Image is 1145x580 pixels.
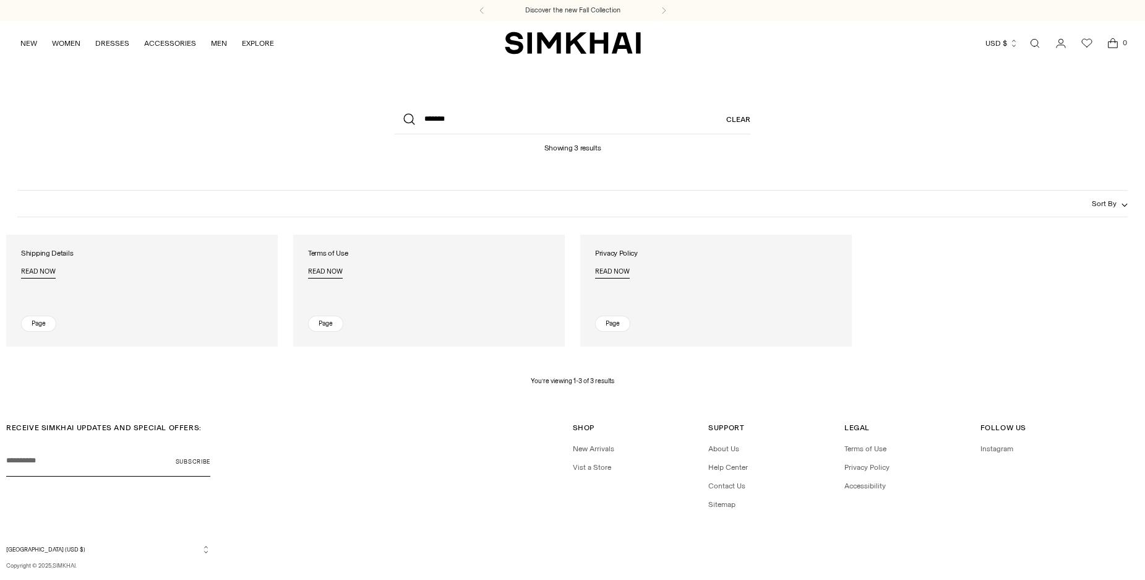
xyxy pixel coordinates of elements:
[21,316,56,332] div: Page
[293,235,565,347] a: Terms of Use Read now Page
[1092,199,1117,208] span: Sort By
[580,235,852,347] a: Privacy Policy Read now Page
[844,444,886,453] a: Terms of Use
[531,376,614,386] p: You’re viewing 1-3 of 3 results
[980,423,1026,432] span: Follow Us
[525,6,620,15] a: Discover the new Fall Collection
[844,482,886,490] a: Accessibility
[708,423,744,432] span: Support
[1100,31,1125,56] a: Open cart modal
[708,500,735,509] a: Sitemap
[1074,31,1099,56] a: Wishlist
[21,268,56,276] span: Read now
[595,268,630,276] span: Read now
[708,463,748,472] a: Help Center
[1092,197,1128,210] button: Sort By
[573,423,594,432] span: Shop
[95,30,129,57] a: DRESSES
[708,444,739,453] a: About Us
[6,561,210,570] p: Copyright © 2025, .
[726,105,750,134] a: Clear
[1049,31,1073,56] a: Go to the account page
[985,30,1018,57] button: USD $
[20,30,37,57] a: NEW
[176,446,210,477] button: Subscribe
[211,30,227,57] a: MEN
[6,235,278,347] a: Shipping Details Read now Page
[595,249,638,258] h4: Privacy Policy
[980,444,1013,453] a: Instagram
[1023,31,1047,56] a: Open search modal
[844,463,890,472] a: Privacy Policy
[53,562,75,569] a: SIMKHAI
[573,444,614,453] a: New Arrivals
[21,249,73,258] h4: Shipping Details
[395,105,424,134] button: Search
[1119,37,1130,48] span: 0
[144,30,196,57] a: ACCESSORIES
[242,30,274,57] a: EXPLORE
[595,316,630,332] div: Page
[308,268,343,276] span: Read now
[544,134,601,152] h1: Showing 3 results
[308,316,343,332] div: Page
[573,463,611,472] a: Vist a Store
[6,545,210,554] button: [GEOGRAPHIC_DATA] (USD $)
[6,423,202,432] span: RECEIVE SIMKHAI UPDATES AND SPECIAL OFFERS:
[844,423,870,432] span: Legal
[505,31,641,55] a: SIMKHAI
[52,30,80,57] a: WOMEN
[708,482,745,490] a: Contact Us
[308,249,348,258] h4: Terms of Use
